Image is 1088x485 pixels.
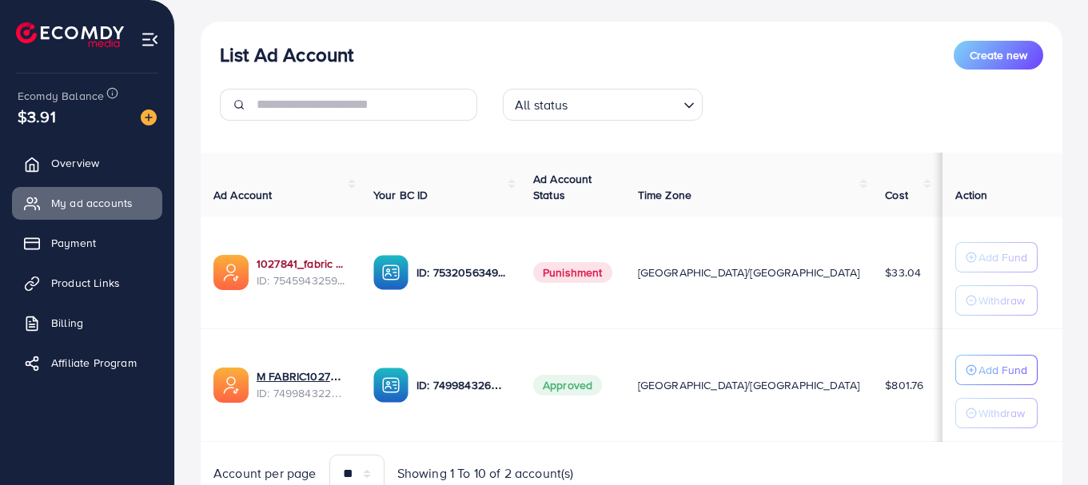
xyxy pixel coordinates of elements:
[885,377,923,393] span: $801.76
[12,347,162,379] a: Affiliate Program
[978,404,1025,423] p: Withdraw
[638,187,691,203] span: Time Zone
[533,171,592,203] span: Ad Account Status
[220,43,353,66] h3: List Ad Account
[12,147,162,179] a: Overview
[978,291,1025,310] p: Withdraw
[978,248,1027,267] p: Add Fund
[16,22,124,47] img: logo
[18,105,56,128] span: $3.91
[955,398,1038,428] button: Withdraw
[51,195,133,211] span: My ad accounts
[51,235,96,251] span: Payment
[141,30,159,49] img: menu
[373,255,408,290] img: ic-ba-acc.ded83a64.svg
[51,275,120,291] span: Product Links
[533,375,602,396] span: Approved
[955,242,1038,272] button: Add Fund
[12,307,162,339] a: Billing
[885,264,921,280] span: $33.04
[978,360,1027,380] p: Add Fund
[373,368,408,403] img: ic-ba-acc.ded83a64.svg
[213,187,273,203] span: Ad Account
[51,155,99,171] span: Overview
[955,187,987,203] span: Action
[416,263,508,282] p: ID: 7532056349082025991
[213,368,249,403] img: ic-ads-acc.e4c84228.svg
[503,89,703,121] div: Search for option
[573,90,677,117] input: Search for option
[12,267,162,299] a: Product Links
[51,355,137,371] span: Affiliate Program
[12,227,162,259] a: Payment
[257,385,348,401] span: ID: 7499843229932601362
[257,256,348,288] div: <span class='underline'>1027841_fabric zone_1756927158814</span></br>7545943259852455943
[416,376,508,395] p: ID: 7499843263839502337
[533,262,612,283] span: Punishment
[18,88,104,104] span: Ecomdy Balance
[638,264,860,280] span: [GEOGRAPHIC_DATA]/[GEOGRAPHIC_DATA]
[638,377,860,393] span: [GEOGRAPHIC_DATA]/[GEOGRAPHIC_DATA]
[213,464,317,483] span: Account per page
[955,355,1038,385] button: Add Fund
[955,285,1038,316] button: Withdraw
[213,255,249,290] img: ic-ads-acc.e4c84228.svg
[257,368,348,384] a: M FABRIC1027841_MEEZAN_1746193384004
[12,187,162,219] a: My ad accounts
[257,272,348,288] span: ID: 7545943259852455943
[512,93,572,117] span: All status
[397,464,574,483] span: Showing 1 To 10 of 2 account(s)
[257,256,348,272] a: 1027841_fabric zone_1756927158814
[257,368,348,401] div: <span class='underline'>M FABRIC1027841_MEEZAN_1746193384004</span></br>7499843229932601362
[954,41,1043,70] button: Create new
[885,187,908,203] span: Cost
[970,47,1027,63] span: Create new
[51,315,83,331] span: Billing
[373,187,428,203] span: Your BC ID
[1020,413,1076,473] iframe: Chat
[141,109,157,125] img: image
